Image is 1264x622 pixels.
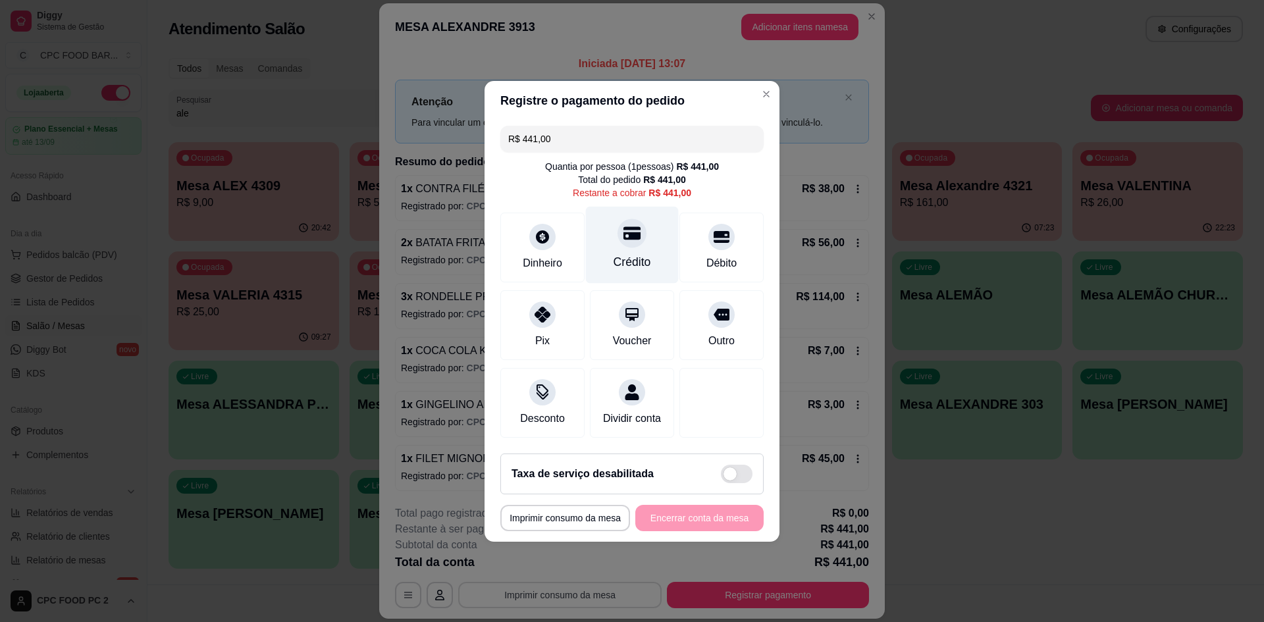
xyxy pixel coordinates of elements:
[545,160,719,173] div: Quantia por pessoa ( 1 pessoas)
[523,255,562,271] div: Dinheiro
[708,333,735,349] div: Outro
[648,186,691,199] div: R$ 441,00
[706,255,737,271] div: Débito
[756,84,777,105] button: Close
[578,173,686,186] div: Total do pedido
[535,333,550,349] div: Pix
[643,173,686,186] div: R$ 441,00
[508,126,756,152] input: Ex.: hambúrguer de cordeiro
[603,411,661,427] div: Dividir conta
[676,160,719,173] div: R$ 441,00
[520,411,565,427] div: Desconto
[500,505,630,531] button: Imprimir consumo da mesa
[573,186,691,199] div: Restante a cobrar
[613,333,652,349] div: Voucher
[614,253,651,271] div: Crédito
[512,466,654,482] h2: Taxa de serviço desabilitada
[485,81,779,120] header: Registre o pagamento do pedido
